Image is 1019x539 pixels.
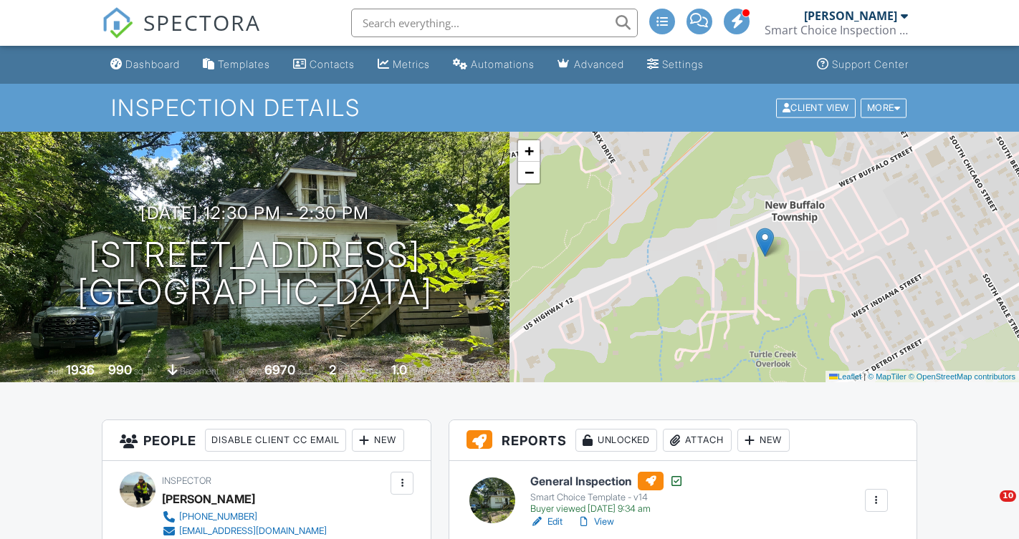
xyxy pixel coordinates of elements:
[861,98,907,117] div: More
[970,490,1005,525] iframe: Intercom live chat
[102,7,133,39] img: The Best Home Inspection Software - Spectora
[530,492,684,503] div: Smart Choice Template - v14
[351,9,638,37] input: Search everything...
[125,58,180,70] div: Dashboard
[179,525,327,537] div: [EMAIL_ADDRESS][DOMAIN_NAME]
[1000,490,1016,502] span: 10
[287,52,360,78] a: Contacts
[530,503,684,515] div: Buyer viewed [DATE] 9:34 am
[525,142,534,160] span: +
[775,102,859,112] a: Client View
[134,366,154,377] span: sq. ft.
[804,9,897,23] div: [PERSON_NAME]
[518,162,540,183] a: Zoom out
[811,52,914,78] a: Support Center
[663,429,732,452] div: Attach
[372,52,436,78] a: Metrics
[77,236,433,312] h1: [STREET_ADDRESS] [GEOGRAPHIC_DATA]
[111,95,908,120] h1: Inspection Details
[530,472,684,490] h6: General Inspection
[868,372,906,381] a: © MapTiler
[205,429,346,452] div: Disable Client CC Email
[232,366,262,377] span: Lot Size
[776,98,856,117] div: Client View
[143,7,261,37] span: SPECTORA
[737,429,790,452] div: New
[575,429,657,452] div: Unlocked
[140,203,369,223] h3: [DATE] 12:30 pm - 2:30 pm
[447,52,540,78] a: Automations (Advanced)
[179,511,257,523] div: [PHONE_NUMBER]
[449,420,917,461] h3: Reports
[391,362,407,377] div: 1.0
[829,372,861,381] a: Leaflet
[577,515,614,529] a: View
[162,488,255,510] div: [PERSON_NAME]
[197,52,276,78] a: Templates
[471,58,535,70] div: Automations
[409,366,450,377] span: bathrooms
[832,58,909,70] div: Support Center
[574,58,624,70] div: Advanced
[393,58,430,70] div: Metrics
[338,366,378,377] span: bedrooms
[297,366,315,377] span: sq.ft.
[352,429,404,452] div: New
[310,58,355,70] div: Contacts
[662,58,704,70] div: Settings
[329,362,336,377] div: 2
[530,515,563,529] a: Edit
[756,228,774,257] img: Marker
[102,19,261,49] a: SPECTORA
[765,23,908,37] div: Smart Choice Inspection Company
[863,372,866,381] span: |
[162,524,327,538] a: [EMAIL_ADDRESS][DOMAIN_NAME]
[48,366,64,377] span: Built
[162,510,327,524] a: [PHONE_NUMBER]
[102,420,431,461] h3: People
[218,58,270,70] div: Templates
[518,140,540,162] a: Zoom in
[264,362,295,377] div: 6970
[530,472,684,515] a: General Inspection Smart Choice Template - v14 Buyer viewed [DATE] 9:34 am
[66,362,95,377] div: 1936
[162,475,211,486] span: Inspector
[909,372,1015,381] a: © OpenStreetMap contributors
[641,52,709,78] a: Settings
[552,52,630,78] a: Advanced
[525,163,534,181] span: −
[105,52,186,78] a: Dashboard
[180,366,219,377] span: basement
[108,362,132,377] div: 990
